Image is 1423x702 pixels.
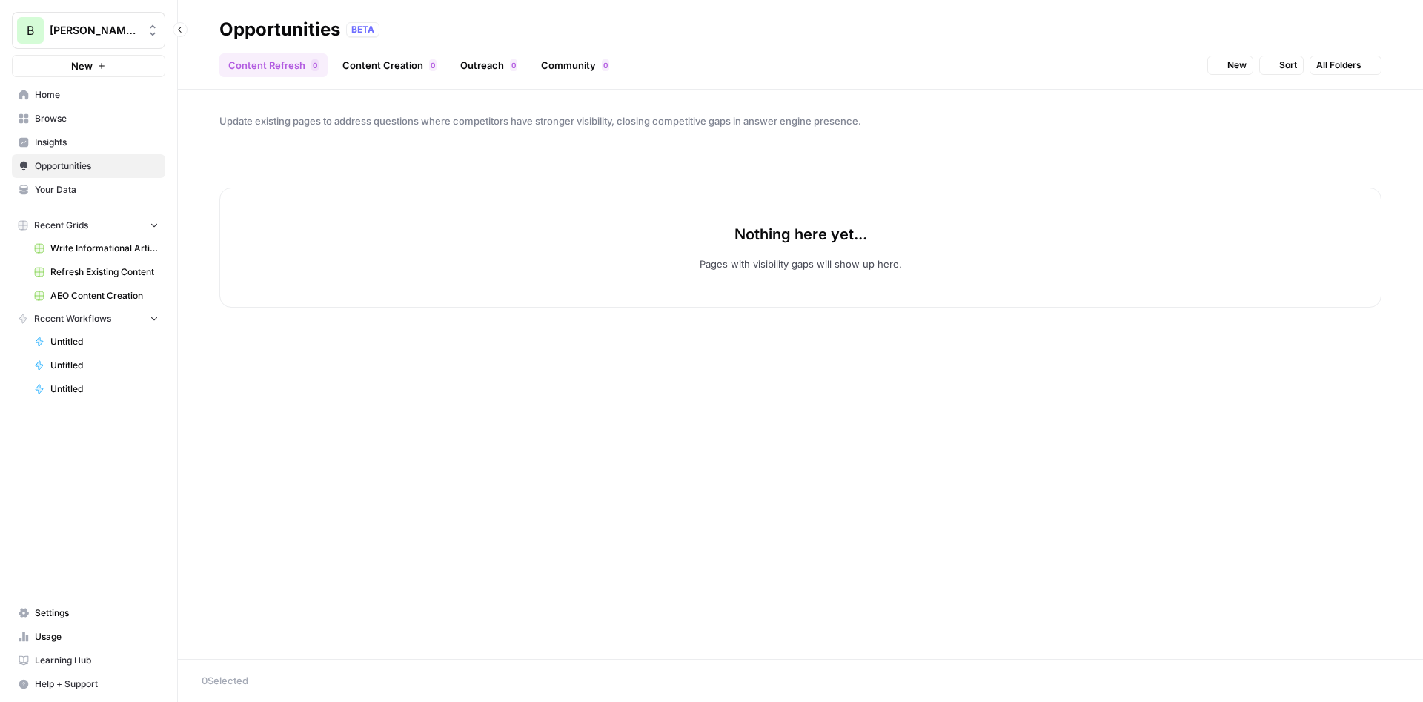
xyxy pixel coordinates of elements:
span: Opportunities [35,159,159,173]
span: 0 [431,59,435,71]
div: 0 [602,59,609,71]
span: Refresh Existing Content [50,265,159,279]
span: Learning Hub [35,654,159,667]
span: Home [35,88,159,102]
a: Untitled [27,377,165,401]
a: Untitled [27,330,165,354]
button: Recent Workflows [12,308,165,330]
a: Content Creation0 [334,53,445,77]
a: Community0 [532,53,618,77]
div: 0 [510,59,517,71]
p: Pages with visibility gaps will show up here. [700,256,902,271]
span: New [1227,59,1247,72]
span: Update existing pages to address questions where competitors have stronger visibility, closing co... [219,113,1381,128]
a: AEO Content Creation [27,284,165,308]
a: Browse [12,107,165,130]
button: All Folders [1310,56,1381,75]
a: Refresh Existing Content [27,260,165,284]
button: New [1207,56,1253,75]
a: Insights [12,130,165,154]
span: Insights [35,136,159,149]
a: Opportunities [12,154,165,178]
a: Write Informational Article (1) [27,236,165,260]
button: Sort [1259,56,1304,75]
a: Settings [12,601,165,625]
a: Your Data [12,178,165,202]
div: 0 [429,59,437,71]
span: 0 [313,59,317,71]
div: Opportunities [219,18,340,42]
a: Untitled [27,354,165,377]
span: Recent Workflows [34,312,111,325]
span: Settings [35,606,159,620]
p: Nothing here yet... [734,224,867,245]
span: [PERSON_NAME] Financials [50,23,139,38]
a: Outreach0 [451,53,526,77]
a: Home [12,83,165,107]
div: 0 Selected [202,673,1399,688]
span: Write Informational Article (1) [50,242,159,255]
span: Sort [1279,59,1297,72]
button: Workspace: Bennett Financials [12,12,165,49]
a: Content Refresh0 [219,53,328,77]
span: New [71,59,93,73]
span: 0 [603,59,608,71]
span: Untitled [50,383,159,396]
button: Recent Grids [12,214,165,236]
span: Recent Grids [34,219,88,232]
span: AEO Content Creation [50,289,159,302]
span: Untitled [50,335,159,348]
span: Your Data [35,183,159,196]
a: Usage [12,625,165,649]
div: BETA [346,22,379,37]
span: Untitled [50,359,159,372]
span: Browse [35,112,159,125]
span: Help + Support [35,678,159,691]
span: All Folders [1316,59,1361,72]
div: 0 [311,59,319,71]
span: 0 [511,59,516,71]
button: Help + Support [12,672,165,696]
a: Learning Hub [12,649,165,672]
span: B [27,21,34,39]
span: Usage [35,630,159,643]
button: New [12,55,165,77]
